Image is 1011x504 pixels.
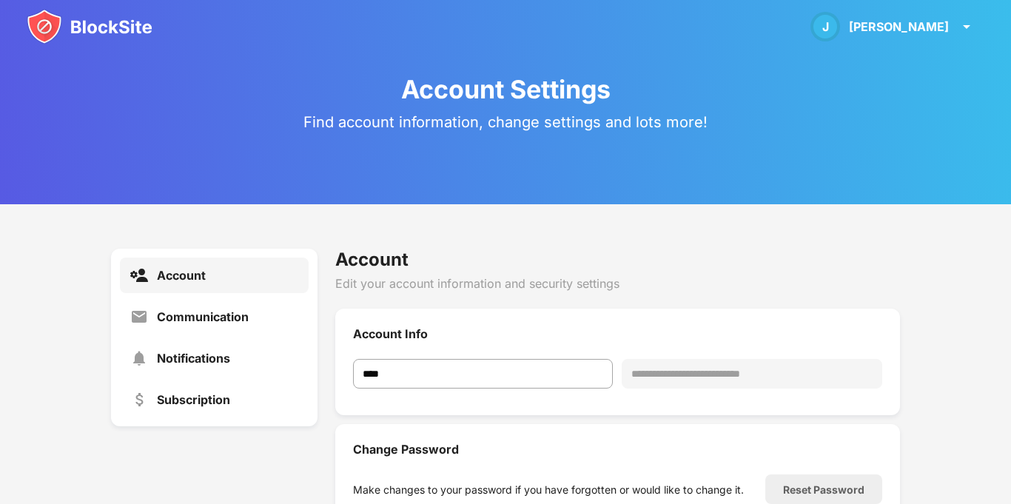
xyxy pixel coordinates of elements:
a: Communication [120,299,308,335]
div: Communication [157,309,249,324]
div: Subscription [157,392,230,407]
div: Find account information, change settings and lots more! [303,113,708,131]
div: J [810,12,840,41]
div: Notifications [157,351,230,366]
div: Reset Password [783,483,864,496]
div: Account Info [353,326,882,341]
div: Account [335,249,900,270]
div: Account Settings [401,74,611,104]
div: Edit your account information and security settings [335,276,900,291]
div: Change Password [353,442,882,457]
img: settings-account-active.svg [130,266,148,284]
img: settings-communication.svg [130,308,148,326]
a: Subscription [120,382,308,417]
div: Account [157,268,206,283]
a: Notifications [120,340,308,376]
a: Account [120,258,308,293]
div: Make changes to your password if you have forgotten or would like to change it. [353,483,744,496]
img: settings-subscription.svg [130,391,148,409]
img: blocksite-icon.svg [27,9,152,44]
img: settings-notifications.svg [130,349,148,367]
div: [PERSON_NAME] [849,19,949,34]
